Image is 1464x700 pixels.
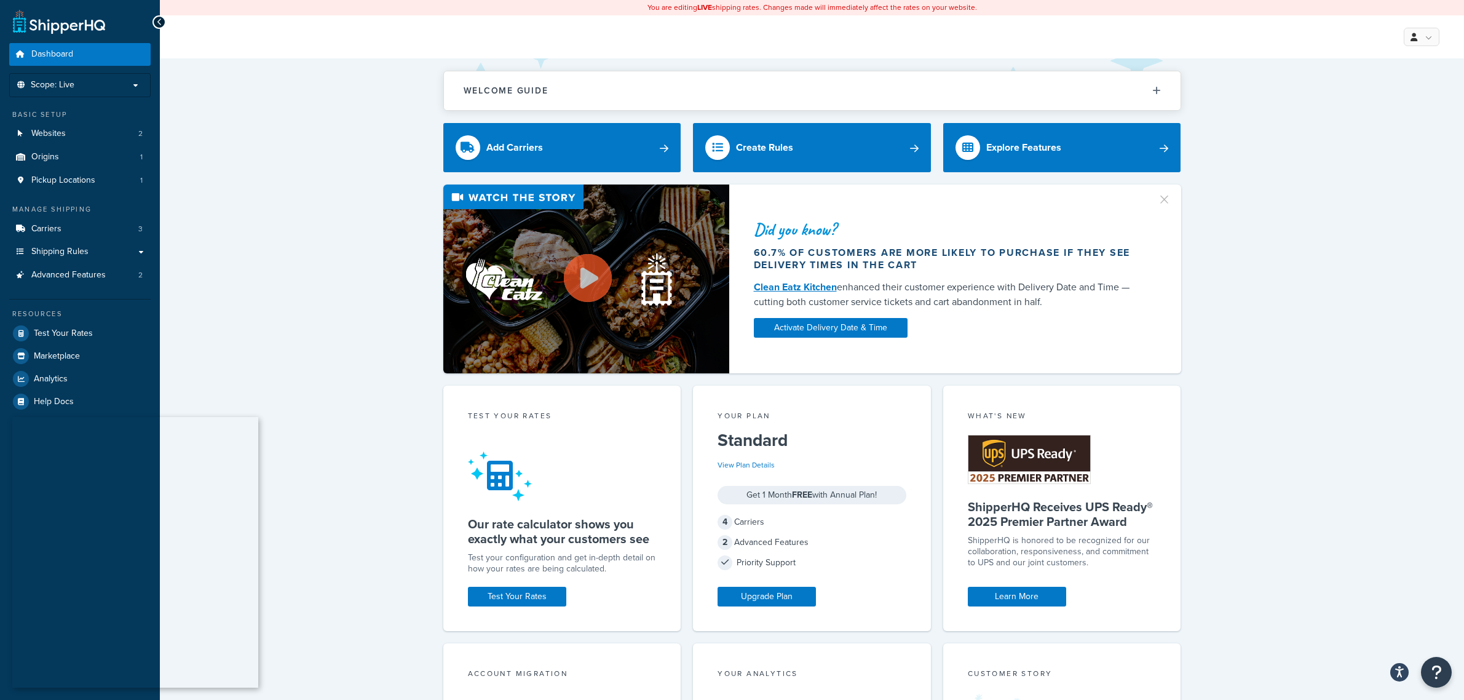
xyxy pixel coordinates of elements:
div: Basic Setup [9,109,151,120]
span: 3 [138,224,143,234]
span: Websites [31,129,66,139]
a: View Plan Details [718,459,775,471]
div: Account Migration [468,668,657,682]
span: Marketplace [34,351,80,362]
a: Add Carriers [443,123,681,172]
div: Carriers [718,514,906,531]
div: Your Plan [718,410,906,424]
a: Upgrade Plan [718,587,816,607]
div: Test your configuration and get in-depth detail on how your rates are being calculated. [468,552,657,575]
a: Help Docs [9,391,151,413]
span: Analytics [34,374,68,384]
h5: Our rate calculator shows you exactly what your customers see [468,517,657,546]
li: Origins [9,146,151,169]
img: Video thumbnail [443,185,729,373]
a: Analytics [9,368,151,390]
a: Clean Eatz Kitchen [754,280,837,294]
a: Test Your Rates [9,322,151,344]
div: 60.7% of customers are more likely to purchase if they see delivery times in the cart [754,247,1142,271]
div: Explore Features [986,139,1061,156]
a: Carriers3 [9,218,151,241]
a: Learn More [968,587,1066,607]
a: Explore Features [943,123,1181,172]
span: Advanced Features [31,270,106,280]
a: Shipping Rules [9,241,151,263]
span: Pickup Locations [31,175,95,186]
span: Dashboard [31,49,73,60]
strong: FREE [792,488,812,501]
div: enhanced their customer experience with Delivery Date and Time — cutting both customer service ti... [754,280,1142,309]
div: Your Analytics [718,668,906,682]
span: 4 [718,515,732,530]
span: Scope: Live [31,80,74,90]
p: ShipperHQ is honored to be recognized for our collaboration, responsiveness, and commitment to UP... [968,535,1157,568]
div: Get 1 Month with Annual Plan! [718,486,906,504]
a: Dashboard [9,43,151,66]
span: 2 [138,129,143,139]
button: Open Resource Center [1421,657,1452,688]
span: Test Your Rates [34,328,93,339]
div: Did you know? [754,221,1142,238]
h5: ShipperHQ Receives UPS Ready® 2025 Premier Partner Award [968,499,1157,529]
li: Websites [9,122,151,145]
a: Pickup Locations1 [9,169,151,192]
li: Advanced Features [9,264,151,287]
a: Marketplace [9,345,151,367]
a: Create Rules [693,123,931,172]
b: LIVE [697,2,712,13]
div: Test your rates [468,410,657,424]
a: Advanced Features2 [9,264,151,287]
li: Pickup Locations [9,169,151,192]
div: Resources [9,309,151,319]
h5: Standard [718,431,906,450]
div: Add Carriers [486,139,543,156]
span: 1 [140,152,143,162]
a: Activate Delivery Date & Time [754,318,908,338]
span: 2 [138,270,143,280]
div: Manage Shipping [9,204,151,215]
li: Carriers [9,218,151,241]
div: Create Rules [736,139,793,156]
span: 1 [140,175,143,186]
div: Advanced Features [718,534,906,551]
h2: Welcome Guide [464,86,548,95]
span: Shipping Rules [31,247,89,257]
div: Priority Support [718,554,906,571]
button: Welcome Guide [444,71,1181,110]
span: Help Docs [34,397,74,407]
span: 2 [718,535,732,550]
a: Origins1 [9,146,151,169]
a: Websites2 [9,122,151,145]
a: Test Your Rates [468,587,566,607]
span: Origins [31,152,59,162]
div: What's New [968,410,1157,424]
div: Customer Story [968,668,1157,682]
span: Carriers [31,224,61,234]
